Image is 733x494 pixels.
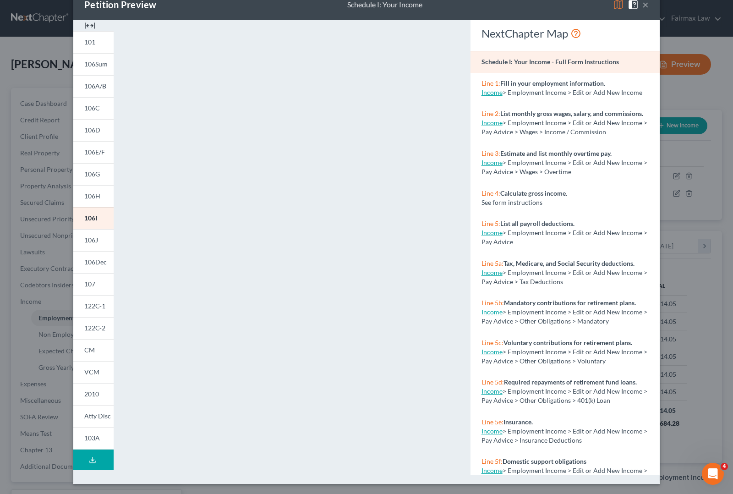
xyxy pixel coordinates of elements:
span: > Employment Income > Edit or Add New Income > Pay Advice > Tax Deductions [481,269,647,285]
span: 101 [84,38,95,46]
span: Line 3: [481,149,500,157]
span: 106H [84,192,100,200]
a: 106D [73,119,114,141]
span: 2010 [84,390,99,398]
div: NextChapter Map [481,26,649,41]
a: Income [481,119,503,126]
span: 106Dec [84,258,107,266]
span: 103A [84,434,100,442]
span: Line 5d: [481,378,504,386]
strong: Fill in your employment information. [500,79,605,87]
strong: List all payroll deductions. [500,220,574,227]
a: 106H [73,185,114,207]
strong: Schedule I: Your Income - Full Form Instructions [481,58,619,66]
span: 107 [84,280,95,288]
span: > Employment Income > Edit or Add New Income > Pay Advice [481,229,647,246]
a: 106E/F [73,141,114,163]
a: Income [481,88,503,96]
span: Line 5f: [481,457,503,465]
a: Income [481,159,503,166]
a: 106I [73,207,114,229]
a: Income [481,229,503,236]
a: 106Dec [73,251,114,273]
span: Atty Disc [84,412,111,420]
a: Income [481,427,503,435]
span: Line 5e: [481,418,503,426]
a: 106J [73,229,114,251]
span: Line 1: [481,79,500,87]
strong: Mandatory contributions for retirement plans. [504,299,636,307]
span: Line 5: [481,220,500,227]
strong: Tax, Medicare, and Social Security deductions. [503,259,635,267]
a: Atty Disc [73,405,114,427]
a: 106Sum [73,53,114,75]
a: 103A [73,427,114,450]
a: 106G [73,163,114,185]
span: 106G [84,170,100,178]
strong: Calculate gross income. [500,189,567,197]
span: > Employment Income > Edit or Add New Income > Pay Advice > Insurance Deductions [481,427,647,444]
span: 106C [84,104,100,112]
strong: Estimate and list monthly overtime pay. [500,149,612,157]
span: 106A/B [84,82,106,90]
span: > Employment Income > Edit or Add New Income > Pay Advice > Wages > Overtime [481,159,647,176]
a: 2010 [73,383,114,405]
strong: Voluntary contributions for retirement plans. [503,339,632,346]
span: VCM [84,368,99,376]
a: Income [481,467,503,474]
a: 107 [73,273,114,295]
a: Income [481,387,503,395]
span: 106D [84,126,100,134]
a: Income [481,348,503,356]
a: 101 [73,31,114,53]
span: > Employment Income > Edit or Add New Income > Pay Advice > Other Obligations > Mandatory [481,308,647,325]
a: 106C [73,97,114,119]
strong: Required repayments of retirement fund loans. [504,378,637,386]
span: See form instructions [481,198,542,206]
span: 122C-1 [84,302,105,310]
span: 106Sum [84,60,108,68]
a: 122C-2 [73,317,114,339]
span: Line 5c: [481,339,503,346]
span: > Employment Income > Edit or Add New Income > Pay Advice > Other Obligations > Voluntary [481,348,647,365]
a: Income [481,308,503,316]
span: Line 5b: [481,299,504,307]
span: Line 2: [481,110,500,117]
strong: Domestic support obligations [503,457,586,465]
a: Income [481,269,503,276]
iframe: <object ng-attr-data='[URL][DOMAIN_NAME]' type='application/pdf' width='100%' height='975px'></ob... [130,27,454,474]
a: CM [73,339,114,361]
iframe: Intercom live chat [702,463,724,485]
span: > Employment Income > Edit or Add New Income > Pay Advice > Wages > Income / Commission [481,119,647,136]
span: > Employment Income > Edit or Add New Income [503,88,642,96]
span: 106I [84,214,97,222]
a: 106A/B [73,75,114,97]
span: 106J [84,236,98,244]
strong: Insurance. [503,418,533,426]
img: expand-e0f6d898513216a626fdd78e52531dac95497ffd26381d4c15ee2fc46db09dca.svg [84,20,95,31]
span: > Employment Income > Edit or Add New Income > Pay Advice > Other Obligations > 401(k) Loan [481,387,647,404]
a: VCM [73,361,114,383]
span: Line 4: [481,189,500,197]
span: Line 5a: [481,259,503,267]
span: CM [84,346,95,354]
strong: List monthly gross wages, salary, and commissions. [500,110,643,117]
span: 4 [721,463,728,470]
a: 122C-1 [73,295,114,317]
span: 106E/F [84,148,105,156]
span: > Employment Income > Edit or Add New Income > Pay Advice > Other Obligations > Domestic Sup. [481,467,647,483]
span: 122C-2 [84,324,105,332]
